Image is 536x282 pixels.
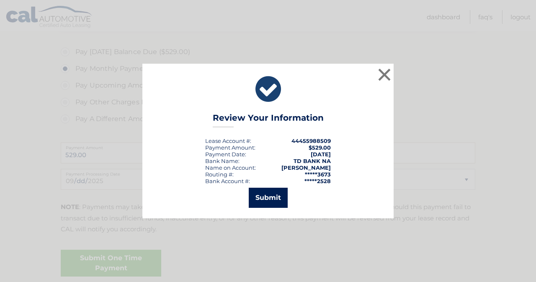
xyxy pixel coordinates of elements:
[291,137,331,144] strong: 44455988509
[294,158,331,164] strong: TD BANK NA
[205,164,256,171] div: Name on Account:
[213,113,324,127] h3: Review Your Information
[205,158,240,164] div: Bank Name:
[309,144,331,151] span: $529.00
[205,178,250,184] div: Bank Account #:
[281,164,331,171] strong: [PERSON_NAME]
[205,137,251,144] div: Lease Account #:
[205,144,255,151] div: Payment Amount:
[205,151,245,158] span: Payment Date
[205,151,246,158] div: :
[249,188,288,208] button: Submit
[205,171,234,178] div: Routing #:
[311,151,331,158] span: [DATE]
[376,66,393,83] button: ×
